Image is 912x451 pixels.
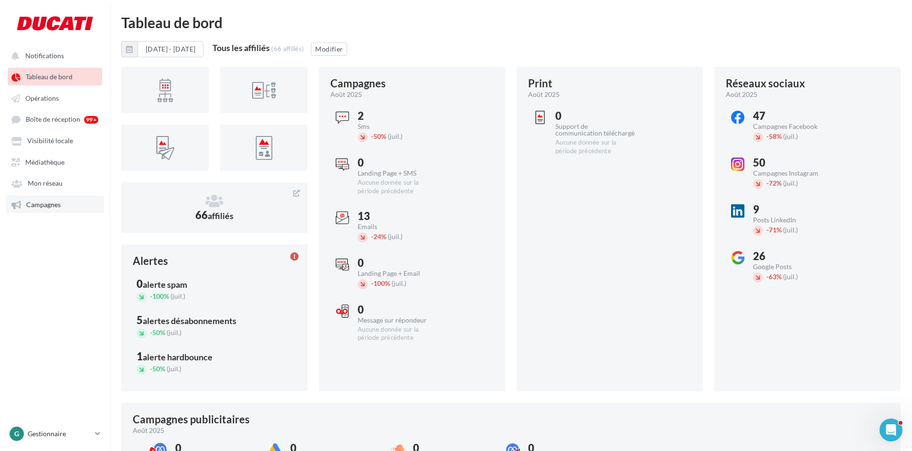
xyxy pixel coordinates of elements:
div: Message sur répondeur [358,317,437,324]
div: Campagnes [330,78,386,89]
span: Mon réseau [28,179,63,188]
span: (juil.) [167,365,181,373]
span: 63% [766,273,782,281]
span: - [371,279,373,287]
div: Print [528,78,552,89]
div: Landing Page + Email [358,270,437,277]
span: affiliés [208,210,233,221]
span: - [766,273,769,281]
div: 50 [753,157,833,168]
div: Google Posts [753,263,833,270]
span: - [150,365,152,373]
div: Aucune donnée sur la période précédente [358,178,437,196]
div: (66 affiliés) [271,45,304,52]
span: (juil.) [388,232,403,241]
button: Modifier [311,42,347,56]
a: Visibilité locale [6,132,104,149]
span: Campagnes [26,200,61,209]
span: 50% [150,365,165,373]
button: [DATE] - [DATE] [121,41,203,57]
a: Tableau de bord [6,68,104,85]
span: 58% [766,132,782,140]
span: - [766,179,769,187]
span: G [14,429,19,439]
p: Gestionnaire [28,429,91,439]
button: [DATE] - [DATE] [138,41,203,57]
div: 0 [358,157,437,168]
div: Aucune donnée sur la période précédente [358,325,437,343]
span: août 2025 [726,90,757,99]
div: 5 [137,315,292,325]
span: (juil.) [783,273,798,281]
span: août 2025 [330,90,362,99]
a: Campagnes [6,196,104,213]
div: Campagnes Facebook [753,123,833,130]
div: Alertes [133,256,168,266]
span: (juil.) [783,179,798,187]
a: Médiathèque [6,153,104,170]
span: Médiathèque [25,158,64,166]
span: Tableau de bord [26,73,73,81]
span: 66 [195,209,233,221]
span: - [766,226,769,234]
span: (juil.) [783,132,798,140]
div: Support de communication téléchargé [555,123,635,136]
div: Landing Page + SMS [358,170,437,177]
div: Campagnes Instagram [753,170,833,177]
a: Mon réseau [6,174,104,191]
a: Boîte de réception 99+ [6,110,104,128]
span: Opérations [25,94,59,102]
span: 50% [150,328,165,336]
span: (juil.) [388,132,403,140]
span: Boîte de réception [26,115,80,124]
div: alerte hardbounce [143,353,212,361]
button: Notifications [6,47,100,64]
div: 0 [358,304,437,315]
span: - [766,132,769,140]
span: (juil.) [783,226,798,234]
span: 100% [150,292,169,300]
div: 0 [555,111,635,121]
div: Tableau de bord [121,15,901,30]
iframe: Intercom live chat [880,419,902,441]
div: alerte spam [143,280,187,289]
div: 99+ [84,116,98,124]
span: Visibilité locale [27,137,73,145]
div: Tous les affiliés [212,43,270,52]
span: août 2025 [528,90,560,99]
span: 100% [371,279,390,287]
span: 71% [766,226,782,234]
div: 26 [753,251,833,262]
div: 1 [137,351,292,362]
span: (juil.) [170,292,185,300]
span: - [371,232,373,241]
a: G Gestionnaire [8,425,102,443]
span: Notifications [25,52,64,60]
span: (juil.) [167,328,181,336]
span: - [150,292,152,300]
div: 13 [358,211,437,221]
div: 0 [137,279,292,289]
div: Emails [358,223,437,230]
span: - [371,132,373,140]
div: alertes désabonnements [143,316,236,325]
span: 24% [371,232,386,241]
span: (juil.) [392,279,406,287]
div: Posts LinkedIn [753,217,833,223]
span: août 2025 [133,426,164,435]
div: Réseaux sociaux [726,78,805,89]
div: Sms [358,123,437,130]
div: Aucune donnée sur la période précédente [555,138,635,156]
span: 72% [766,179,782,187]
div: Campagnes publicitaires [133,414,250,425]
div: 2 [358,111,437,121]
a: Opérations [6,89,104,106]
span: - [150,328,152,336]
span: 50% [371,132,386,140]
div: 0 [358,258,437,268]
div: 47 [753,111,833,121]
div: 9 [753,204,833,215]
